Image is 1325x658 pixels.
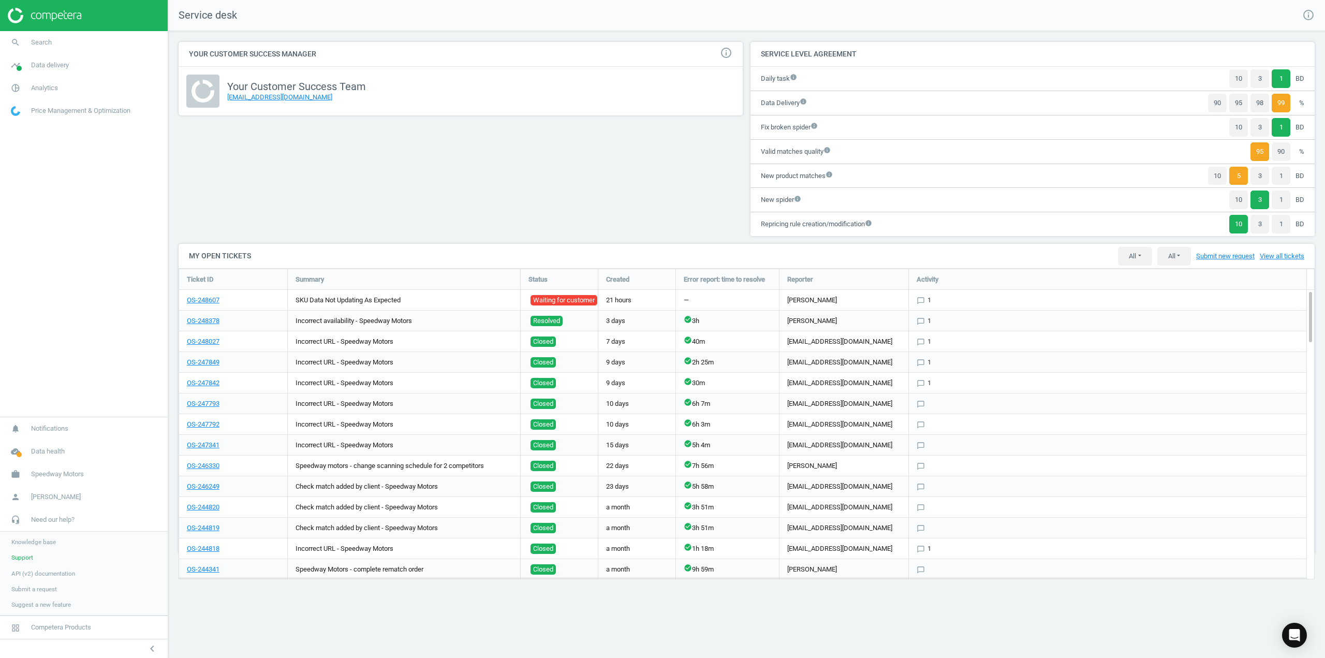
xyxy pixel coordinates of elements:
a: OS-247849 [187,358,219,367]
span: a month [606,544,630,553]
button: 98 [1250,94,1269,112]
span: Status [528,275,548,284]
i: check_circle [684,522,692,531]
i: chat_bubble_outline [917,297,925,305]
span: 9 days [606,378,625,388]
span: Ticket ID [187,275,213,284]
span: Waiting for customer [533,295,595,305]
i: info [794,195,801,202]
button: chat_bubble_outline [917,523,927,533]
span: Created [606,275,629,284]
span: 7 days [606,337,625,346]
div: Open Intercom Messenger [1282,623,1307,648]
span: [PERSON_NAME] [31,492,81,502]
span: Service desk [168,8,237,23]
div: Speedway Motors - complete rematch order [288,559,520,579]
span: Closed [533,337,553,347]
div: New spider [761,195,794,204]
span: BD [1295,220,1304,229]
button: chat_bubble_outline [917,503,927,512]
i: timeline [6,55,25,75]
span: 3h 51m [692,503,714,512]
span: [EMAIL_ADDRESS][DOMAIN_NAME] [787,503,892,512]
i: check_circle [684,377,692,386]
div: Check match added by client - Speedway Motors [288,518,520,538]
button: 1 [1272,191,1290,209]
span: 3 days [606,316,625,326]
span: Analytics [31,83,58,93]
span: a month [606,565,630,574]
button: 3 [1250,215,1269,233]
i: check_circle [684,440,692,448]
i: headset_mic [6,510,25,530]
span: % [1295,98,1304,108]
a: Submit new request [1196,252,1255,261]
span: 40m [692,337,705,346]
span: Price Management & Optimization [31,106,130,115]
a: OS-247793 [187,399,219,408]
i: chat_bubble_outline [917,524,925,533]
button: chat_bubble_outline1 [917,316,931,326]
span: 1 [917,296,931,305]
button: chat_bubble_outline1 [917,296,931,305]
span: Closed [533,378,553,388]
i: info_outline [720,47,732,59]
span: Reporter [787,275,813,284]
span: 9h 59m [692,565,714,574]
i: work [6,464,25,484]
span: Closed [533,523,553,533]
i: check_circle [684,481,692,489]
div: Incorrect URL - Speedway Motors [288,331,520,352]
div: Incorrect URL - Speedway Motors [288,414,520,434]
span: BD [1295,171,1304,181]
button: 3 [1250,69,1269,88]
span: % [1295,147,1304,156]
span: 1 [917,337,931,346]
button: chat_bubble_outline [917,399,927,408]
a: OS-246249 [187,482,219,491]
h4: My open tickets [179,244,1315,268]
span: Closed [533,481,553,492]
i: chat_bubble_outline [917,442,925,450]
div: Check match added by client - Speedway Motors [288,476,520,496]
span: [EMAIL_ADDRESS][DOMAIN_NAME] [787,523,892,533]
a: OS-244820 [187,503,219,512]
button: chat_bubble_outline1 [917,337,931,346]
span: [EMAIL_ADDRESS][DOMAIN_NAME] [787,420,892,429]
span: Support [11,553,33,562]
span: Error report: time to resolve [684,275,765,284]
i: notifications [6,419,25,438]
span: 9 days [606,358,625,367]
img: ajHJNr6hYgQAAAAASUVORK5CYII= [8,8,81,23]
span: Closed [533,461,553,471]
div: Valid matches quality [761,147,823,156]
button: chevron_left [139,642,165,655]
span: 2h 25m [692,358,714,367]
span: Notifications [31,424,68,433]
span: Submit a request [11,585,57,593]
h4: Your Customer Success Manager [179,42,743,66]
span: Knowledge base [11,538,56,546]
span: [PERSON_NAME] [787,296,837,305]
a: OS-244819 [187,523,219,533]
i: chat_bubble_outline [917,338,925,346]
button: 5 [1229,167,1248,185]
i: pie_chart_outlined [6,78,25,98]
div: Incorrect URL - Speedway Motors [288,373,520,393]
a: OS-248607 [187,296,219,305]
span: Summary [296,275,324,284]
span: BD [1295,74,1304,83]
span: Closed [533,419,553,430]
span: [PERSON_NAME] [787,461,837,471]
span: [EMAIL_ADDRESS][DOMAIN_NAME] [787,337,892,346]
span: 6h 7m [692,399,710,408]
i: info [865,220,872,227]
span: 6h 3m [692,420,710,429]
i: chat_bubble_outline [917,483,925,491]
i: info [811,122,818,129]
h4: Service Level Agreement [750,42,1315,66]
div: Speedway motors - change scanning schedule for 2 competitors [288,456,520,476]
i: check_circle [684,419,692,427]
i: chat_bubble_outline [917,421,925,429]
span: [EMAIL_ADDRESS][DOMAIN_NAME] [787,441,892,450]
